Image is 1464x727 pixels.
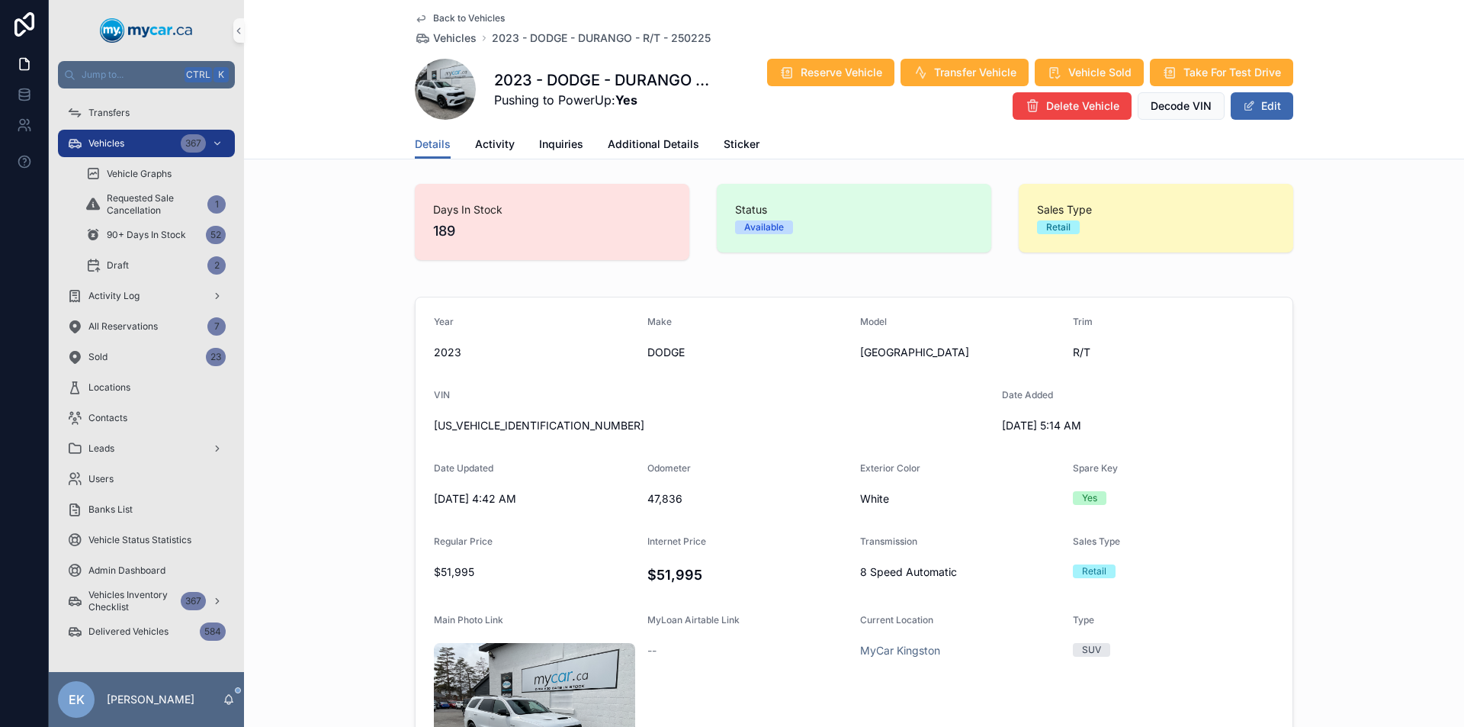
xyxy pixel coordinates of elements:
div: 367 [181,592,206,610]
button: Decode VIN [1138,92,1225,120]
span: R/T [1073,345,1274,360]
span: Sold [88,351,108,363]
span: Days In Stock [433,202,671,217]
span: Reserve Vehicle [801,65,882,80]
span: 47,836 [647,491,849,507]
a: Back to Vehicles [415,12,505,24]
a: Vehicles [415,31,477,46]
span: Type [1073,614,1094,626]
div: 2 [207,256,226,275]
div: Available [744,220,784,234]
span: Odometer [647,462,691,474]
span: Details [415,137,451,152]
button: Take For Test Drive [1150,59,1293,86]
div: 1 [207,195,226,214]
span: Trim [1073,316,1093,327]
button: Vehicle Sold [1035,59,1144,86]
button: Edit [1231,92,1293,120]
span: 90+ Days In Stock [107,229,186,241]
a: Activity Log [58,282,235,310]
a: MyCar Kingston [860,643,940,658]
a: Inquiries [539,130,583,161]
a: Contacts [58,404,235,432]
span: Main Photo Link [434,614,503,626]
span: Spare Key [1073,462,1118,474]
div: scrollable content [49,88,244,665]
a: Activity [475,130,515,161]
span: Regular Price [434,536,493,547]
span: 8 Speed Automatic [860,565,1061,580]
div: Yes [1082,491,1097,505]
span: Activity [475,137,515,152]
span: Banks List [88,503,133,516]
span: Vehicles Inventory Checklist [88,589,175,613]
div: SUV [1082,643,1101,657]
div: Retail [1046,220,1071,234]
button: Jump to...CtrlK [58,61,235,88]
p: [PERSON_NAME] [107,692,194,707]
a: Sticker [724,130,759,161]
span: 2023 [434,345,635,360]
div: 23 [206,348,226,366]
span: 2023 - DODGE - DURANGO - R/T - 250225 [492,31,711,46]
a: All Reservations7 [58,313,235,340]
span: Decode VIN [1151,98,1212,114]
h1: 2023 - DODGE - DURANGO - R/T - 250225 [494,69,710,91]
span: Users [88,473,114,485]
span: Make [647,316,672,327]
a: Vehicle Status Statistics [58,526,235,554]
span: Activity Log [88,290,140,302]
strong: Yes [615,92,637,108]
span: Status [735,202,973,217]
a: Vehicles367 [58,130,235,157]
a: Transfers [58,99,235,127]
a: Additional Details [608,130,699,161]
span: Model [860,316,887,327]
img: App logo [100,18,193,43]
span: All Reservations [88,320,158,333]
span: Back to Vehicles [433,12,505,24]
span: Draft [107,259,129,272]
span: Contacts [88,412,127,424]
span: Sales Type [1073,536,1120,547]
span: Delete Vehicle [1046,98,1119,114]
span: VIN [434,389,450,400]
button: Transfer Vehicle [901,59,1029,86]
a: 90+ Days In Stock52 [76,221,235,249]
span: Sales Type [1037,202,1275,217]
span: [GEOGRAPHIC_DATA] [860,345,1061,360]
div: Retail [1082,565,1106,578]
div: 7 [207,317,226,336]
span: Requested Sale Cancellation [107,192,201,217]
span: Sticker [724,137,759,152]
a: Vehicles Inventory Checklist367 [58,587,235,615]
span: [DATE] 4:42 AM [434,491,635,507]
span: Transmission [860,536,917,547]
span: Admin Dashboard [88,565,165,577]
span: [DATE] 5:14 AM [1002,418,1203,433]
span: 189 [433,220,671,242]
span: Vehicle Status Statistics [88,534,191,546]
span: Date Updated [434,462,493,474]
span: DODGE [647,345,849,360]
h4: $51,995 [647,565,849,585]
a: Leads [58,435,235,462]
span: [US_VEHICLE_IDENTIFICATION_NUMBER] [434,418,990,433]
a: Draft2 [76,252,235,279]
span: Exterior Color [860,462,920,474]
span: Internet Price [647,536,706,547]
div: 367 [181,134,206,153]
a: Details [415,130,451,159]
a: Vehicle Graphs [76,160,235,188]
span: Locations [88,381,130,394]
span: Take For Test Drive [1183,65,1281,80]
span: Vehicle Sold [1068,65,1132,80]
span: $51,995 [434,565,635,580]
div: 52 [206,226,226,244]
a: Admin Dashboard [58,557,235,584]
span: Year [434,316,454,327]
span: White [860,491,1061,507]
span: Jump to... [82,69,178,81]
span: Vehicles [433,31,477,46]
